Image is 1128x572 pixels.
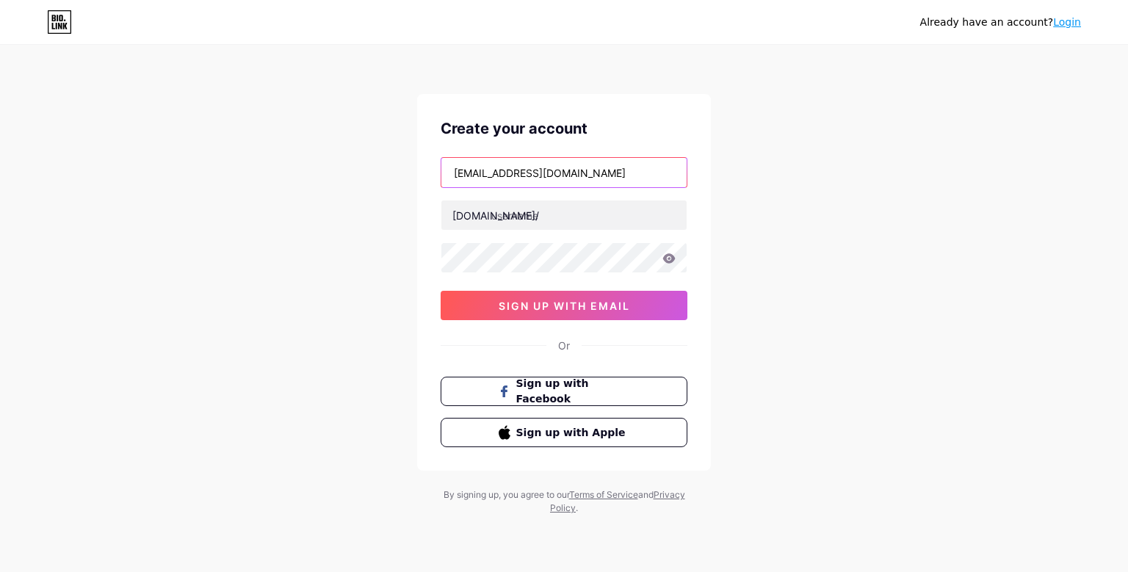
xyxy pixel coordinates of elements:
[439,488,689,515] div: By signing up, you agree to our and .
[516,425,630,441] span: Sign up with Apple
[1053,16,1081,28] a: Login
[516,376,630,407] span: Sign up with Facebook
[441,291,687,320] button: sign up with email
[558,338,570,353] div: Or
[920,15,1081,30] div: Already have an account?
[441,117,687,140] div: Create your account
[452,208,539,223] div: [DOMAIN_NAME]/
[441,377,687,406] button: Sign up with Facebook
[499,300,630,312] span: sign up with email
[441,200,687,230] input: username
[441,158,687,187] input: Email
[569,489,638,500] a: Terms of Service
[441,418,687,447] button: Sign up with Apple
